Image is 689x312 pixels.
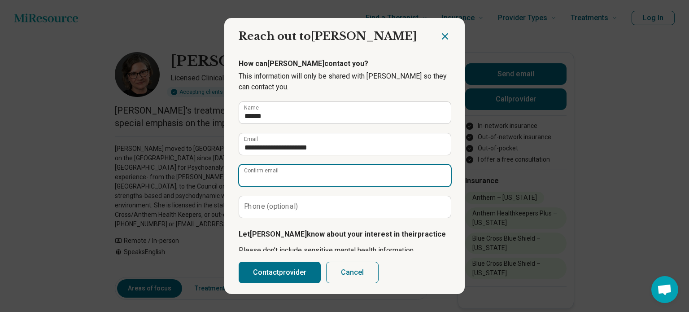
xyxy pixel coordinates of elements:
p: This information will only be shared with [PERSON_NAME] so they can contact you. [239,71,450,92]
p: Please don’t include sensitive mental health information. [239,245,450,256]
button: Close dialog [440,31,450,42]
button: Contactprovider [239,262,321,283]
button: Cancel [326,262,379,283]
label: Email [244,136,258,142]
p: How can [PERSON_NAME] contact you? [239,58,450,69]
p: Let [PERSON_NAME] know about your interest in their practice [239,229,450,240]
label: Confirm email [244,168,279,173]
label: Name [244,105,259,110]
label: Phone (optional) [244,203,298,210]
span: Reach out to [PERSON_NAME] [239,30,417,43]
